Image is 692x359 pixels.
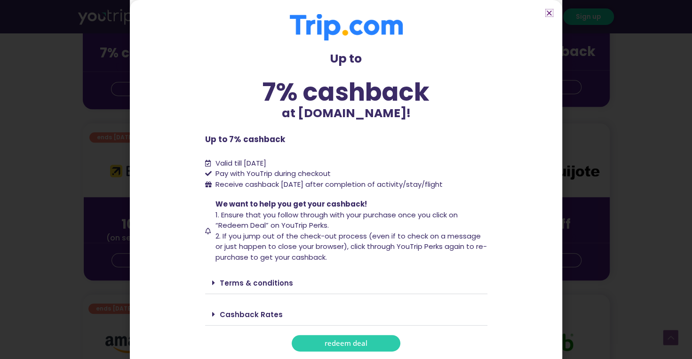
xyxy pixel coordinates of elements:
[213,168,331,179] span: Pay with YouTrip during checkout
[205,272,487,294] div: Terms & conditions
[215,199,367,209] span: We want to help you get your cashback!
[215,158,266,168] span: Valid till [DATE]
[546,9,553,16] a: Close
[205,50,487,68] p: Up to
[220,278,293,288] a: Terms & conditions
[215,231,487,262] span: 2. If you jump out of the check-out process (even if to check on a message or just happen to clos...
[220,310,283,319] a: Cashback Rates
[292,335,400,351] a: redeem deal
[205,134,285,145] b: Up to 7% cashback
[205,80,487,104] div: 7% cashback
[205,303,487,326] div: Cashback Rates
[215,210,458,231] span: 1. Ensure that you follow through with your purchase once you click on “Redeem Deal” on YouTrip P...
[325,340,367,347] span: redeem deal
[205,104,487,122] p: at [DOMAIN_NAME]!
[215,179,443,189] span: Receive cashback [DATE] after completion of activity/stay/flight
